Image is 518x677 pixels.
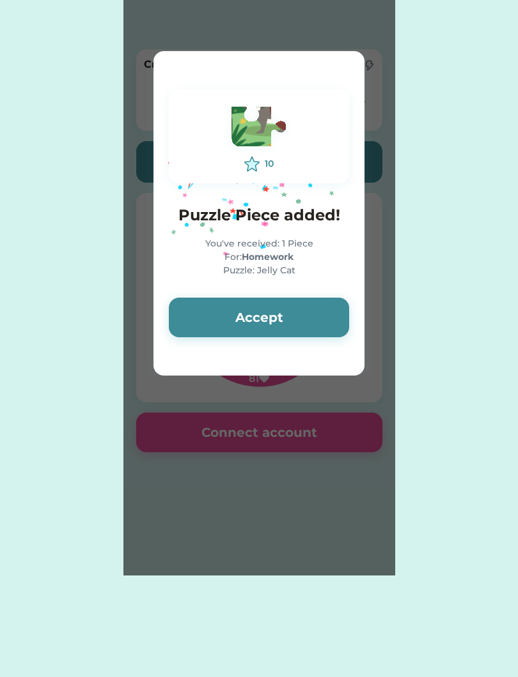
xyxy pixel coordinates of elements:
button: Accept [169,298,349,337]
img: Vector.svg [224,101,294,156]
strong: Homework [242,251,294,262]
img: interface-favorite-star--reward-rating-rate-social-star-media-favorite-like-stars.svg [244,156,260,172]
div: 10 [265,157,274,171]
div: You've received: 1 Piece For: Puzzle: Jelly Cat [169,237,349,277]
h4: Puzzle Piece added! [169,204,349,227]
